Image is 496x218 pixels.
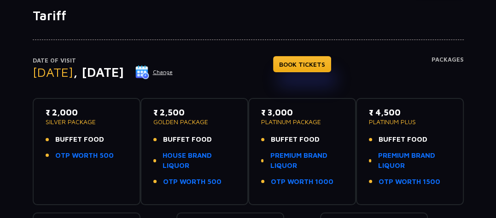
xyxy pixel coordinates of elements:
span: , [DATE] [73,64,124,80]
h1: Tariff [33,8,464,23]
p: SILVER PACKAGE [46,119,128,125]
a: OTP WORTH 500 [163,177,222,187]
p: GOLDEN PACKAGE [153,119,235,125]
p: PLATINUM PACKAGE [261,119,343,125]
p: PLATINUM PLUS [369,119,451,125]
a: HOUSE BRAND LIQUOR [163,150,235,171]
span: BUFFET FOOD [379,134,427,145]
button: Change [135,65,173,80]
p: ₹ 4,500 [369,106,451,119]
a: OTP WORTH 1000 [271,177,333,187]
p: ₹ 3,000 [261,106,343,119]
p: ₹ 2,000 [46,106,128,119]
span: BUFFET FOOD [55,134,104,145]
a: OTP WORTH 1500 [379,177,440,187]
a: PREMIUM BRAND LIQUOR [378,150,450,171]
a: BOOK TICKETS [273,56,331,72]
p: Date of Visit [33,56,173,65]
span: BUFFET FOOD [163,134,212,145]
span: [DATE] [33,64,73,80]
span: BUFFET FOOD [271,134,320,145]
a: OTP WORTH 500 [55,150,114,161]
p: ₹ 2,500 [153,106,235,119]
a: PREMIUM BRAND LIQUOR [270,150,343,171]
h4: Packages [432,56,464,89]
